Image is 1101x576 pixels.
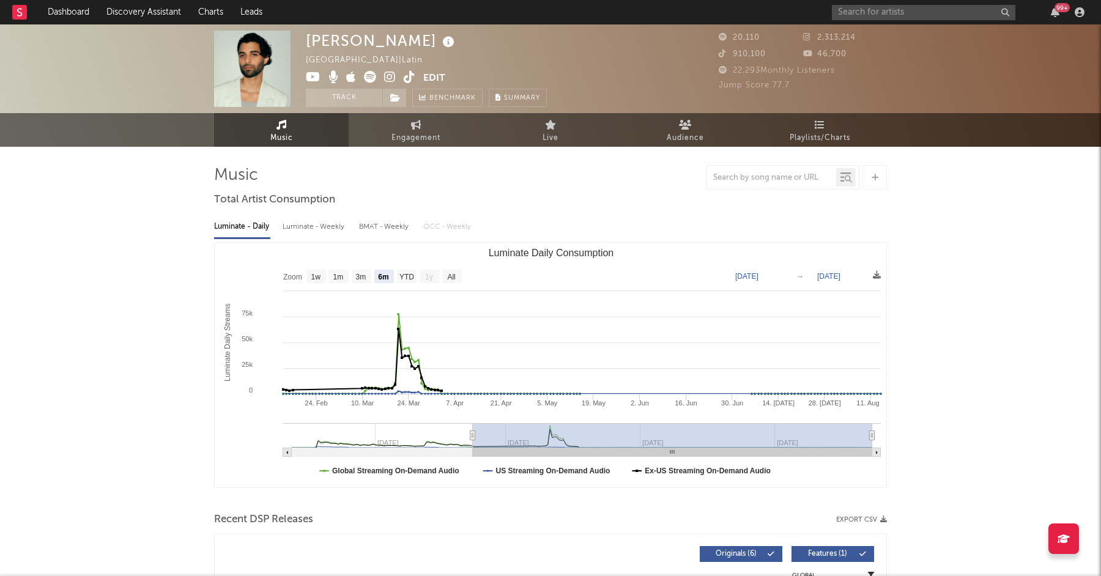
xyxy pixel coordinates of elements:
text: US Streaming On-Demand Audio [495,467,610,475]
text: 2. Jun [631,399,649,407]
text: All [447,273,455,281]
div: Luminate - Weekly [283,216,347,237]
text: YTD [399,273,414,281]
button: 99+ [1051,7,1059,17]
input: Search for artists [832,5,1015,20]
a: Engagement [349,113,483,147]
span: Summary [504,95,540,102]
span: 910,100 [719,50,766,58]
text: Ex-US Streaming On-Demand Audio [645,467,771,475]
button: Export CSV [836,516,887,523]
span: 22,293 Monthly Listeners [719,67,835,75]
span: Jump Score: 77.7 [719,81,790,89]
text: Global Streaming On-Demand Audio [332,467,459,475]
text: 11. Aug [856,399,879,407]
div: 99 + [1055,3,1070,12]
text: 7. Apr [446,399,464,407]
span: 2,313,214 [803,34,856,42]
text: 1m [333,273,344,281]
text: Luminate Daily Streams [223,303,232,381]
div: [PERSON_NAME] [306,31,458,51]
a: Live [483,113,618,147]
button: Track [306,89,382,107]
button: Originals(6) [700,546,782,562]
text: 6m [378,273,388,281]
div: BMAT - Weekly [359,216,411,237]
button: Features(1) [791,546,874,562]
a: Audience [618,113,752,147]
text: 75k [242,309,253,317]
text: 50k [242,335,253,342]
span: Benchmark [429,91,476,106]
span: Features ( 1 ) [799,550,856,558]
text: 24. Mar [397,399,420,407]
text: 24. Feb [305,399,327,407]
span: Playlists/Charts [790,131,850,146]
span: Total Artist Consumption [214,193,335,207]
span: Music [270,131,293,146]
a: Playlists/Charts [752,113,887,147]
text: 30. Jun [721,399,743,407]
a: Benchmark [412,89,483,107]
span: 46,700 [803,50,847,58]
text: 0 [249,386,253,394]
text: 10. Mar [351,399,374,407]
text: 16. Jun [675,399,697,407]
text: [DATE] [817,272,840,281]
text: 14. [DATE] [762,399,795,407]
text: 28. [DATE] [809,399,841,407]
span: Live [543,131,558,146]
a: Music [214,113,349,147]
text: 5. May [537,399,558,407]
text: 3m [356,273,366,281]
text: 25k [242,361,253,368]
text: Zoom [283,273,302,281]
text: [DATE] [735,272,758,281]
span: Recent DSP Releases [214,512,313,527]
button: Edit [423,71,445,86]
div: Luminate - Daily [214,216,270,237]
span: Originals ( 6 ) [708,550,764,558]
button: Summary [489,89,547,107]
text: → [796,272,804,281]
text: 1y [425,273,433,281]
text: 19. May [582,399,606,407]
text: Luminate Daily Consumption [489,248,614,258]
div: [GEOGRAPHIC_DATA] | Latin [306,53,437,68]
span: 20,110 [719,34,760,42]
input: Search by song name or URL [707,173,836,183]
span: Engagement [391,131,440,146]
span: Audience [667,131,704,146]
text: 21. Apr [491,399,512,407]
svg: Luminate Daily Consumption [215,243,887,487]
text: 1w [311,273,321,281]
